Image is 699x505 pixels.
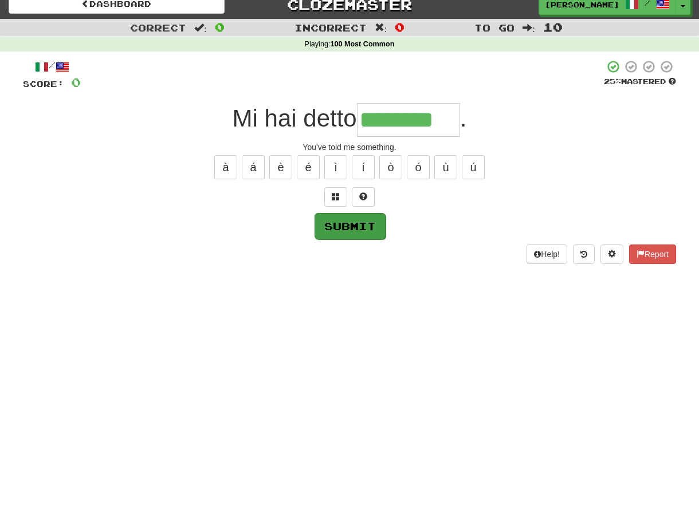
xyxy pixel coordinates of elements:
[23,141,676,153] div: You've told me something.
[462,155,485,179] button: ú
[604,77,676,87] div: Mastered
[233,105,357,132] span: Mi hai detto
[460,105,467,132] span: .
[629,244,676,264] button: Report
[527,244,567,264] button: Help!
[352,187,375,207] button: Single letter hint - you only get 1 per sentence and score half the points! alt+h
[330,40,394,48] strong: 100 Most Common
[269,155,292,179] button: è
[523,23,535,33] span: :
[23,60,81,74] div: /
[324,187,347,207] button: Switch sentence to multiple choice alt+p
[573,244,595,264] button: Round history (alt+y)
[297,155,320,179] button: é
[71,75,81,89] span: 0
[324,155,347,179] button: ì
[130,22,186,33] span: Correct
[407,155,430,179] button: ó
[604,77,621,86] span: 25 %
[375,23,387,33] span: :
[434,155,457,179] button: ù
[543,20,563,34] span: 10
[395,20,405,34] span: 0
[214,155,237,179] button: à
[194,23,207,33] span: :
[215,20,225,34] span: 0
[379,155,402,179] button: ò
[352,155,375,179] button: í
[242,155,265,179] button: á
[23,79,64,89] span: Score:
[294,22,367,33] span: Incorrect
[315,213,386,239] button: Submit
[474,22,515,33] span: To go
